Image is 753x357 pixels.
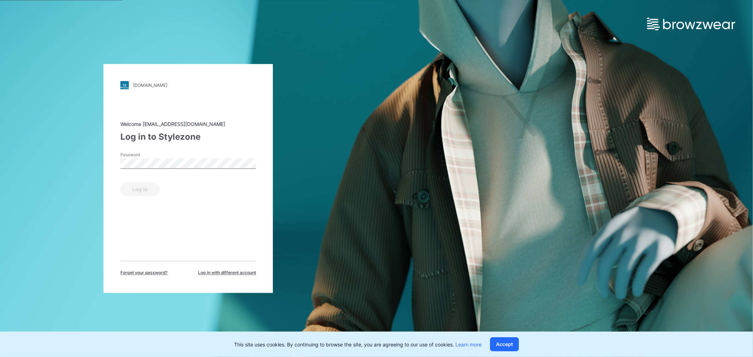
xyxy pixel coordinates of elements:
[120,270,168,276] span: Forget your password?
[120,131,256,144] div: Log in to Stylezone
[490,337,519,351] button: Accept
[120,81,129,90] img: stylezone-logo.562084cfcfab977791bfbf7441f1a819.svg
[234,341,482,348] p: This site uses cookies. By continuing to browse the site, you are agreeing to our use of cookies.
[120,81,256,90] a: [DOMAIN_NAME]
[198,270,256,276] span: Log in with different account
[120,152,170,158] label: Password
[133,83,167,88] div: [DOMAIN_NAME]
[647,18,735,30] img: browzwear-logo.e42bd6dac1945053ebaf764b6aa21510.svg
[120,121,256,128] div: Welcome [EMAIL_ADDRESS][DOMAIN_NAME]
[455,341,482,347] a: Learn more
